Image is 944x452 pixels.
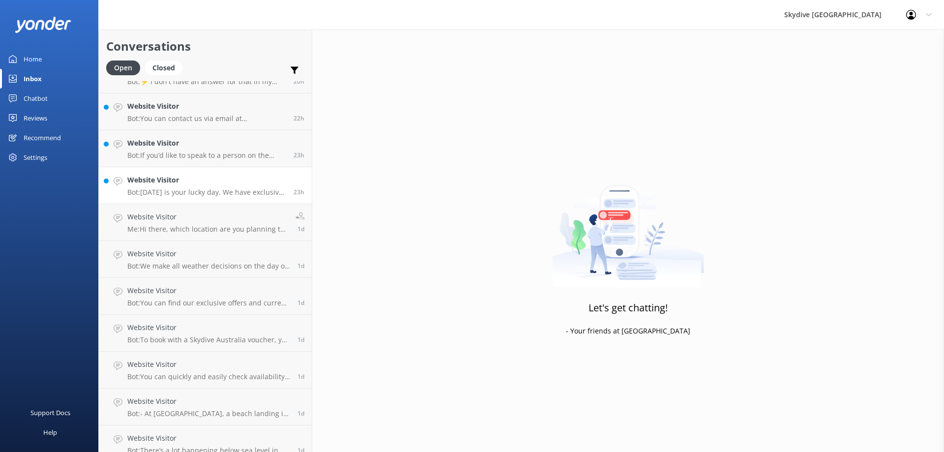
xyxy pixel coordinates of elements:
span: Sep 05 2025 10:35pm (UTC +10:00) Australia/Brisbane [297,409,304,418]
h3: Let's get chatting! [589,300,668,316]
p: Bot: You can contact us via email at [EMAIL_ADDRESS][DOMAIN_NAME]. [127,114,286,123]
div: Open [106,60,140,75]
span: Sep 06 2025 04:10pm (UTC +10:00) Australia/Brisbane [294,77,304,86]
a: Website VisitorMe:Hi there, which location are you planning to book?1d [99,204,312,241]
span: Sep 06 2025 02:17pm (UTC +10:00) Australia/Brisbane [294,114,304,122]
div: Settings [24,148,47,167]
a: Website VisitorBot:- At [GEOGRAPHIC_DATA], a beach landing is possible but depends on the weather... [99,389,312,425]
span: Sep 06 2025 02:02pm (UTC +10:00) Australia/Brisbane [294,151,304,159]
h2: Conversations [106,37,304,56]
span: Sep 06 2025 01:09pm (UTC +10:00) Australia/Brisbane [294,188,304,196]
h4: Website Visitor [127,396,290,407]
span: Sep 06 2025 12:33pm (UTC +10:00) Australia/Brisbane [297,225,304,233]
h4: Website Visitor [127,211,288,222]
p: - Your friends at [GEOGRAPHIC_DATA] [566,326,690,336]
a: Website VisitorBot:We make all weather decisions on the day of the skydive. If there are any chan... [99,241,312,278]
p: Bot: [DATE] is your lucky day. We have exclusive offers when you book direct! Visit our specials ... [127,188,286,197]
h4: Website Visitor [127,359,290,370]
p: Bot: To book with a Skydive Australia voucher, you need to call us at [PHONE_NUMBER], as online b... [127,335,290,344]
span: Sep 05 2025 10:41pm (UTC +10:00) Australia/Brisbane [297,372,304,381]
h4: Website Visitor [127,322,290,333]
a: Website VisitorBot:[DATE] is your lucky day. We have exclusive offers when you book direct! Visit... [99,167,312,204]
a: Closed [145,62,187,73]
span: Sep 06 2025 02:39am (UTC +10:00) Australia/Brisbane [297,299,304,307]
p: Bot: We make all weather decisions on the day of the skydive. If there are any changes or cancell... [127,262,290,271]
a: Website VisitorBot:You can find our exclusive offers and current deals by visiting our specials p... [99,278,312,315]
h4: Website Visitor [127,101,286,112]
img: yonder-white-logo.png [15,17,71,33]
div: Recommend [24,128,61,148]
p: Me: Hi there, which location are you planning to book? [127,225,288,234]
p: Bot: You can quickly and easily check availability for the Newcastle shuttle service online. Plea... [127,372,290,381]
h4: Website Visitor [127,138,286,149]
img: artwork of a man stealing a conversation from at giant smartphone [552,165,704,288]
span: Sep 06 2025 06:06am (UTC +10:00) Australia/Brisbane [297,262,304,270]
h4: Website Visitor [127,285,290,296]
a: Website VisitorBot:If you’d like to speak to a person on the Skydive Australia team, please call ... [99,130,312,167]
div: Home [24,49,42,69]
a: Website VisitorBot:To book with a Skydive Australia voucher, you need to call us at [PHONE_NUMBER... [99,315,312,352]
div: Help [43,422,57,442]
a: Website VisitorBot:You can contact us via email at [EMAIL_ADDRESS][DOMAIN_NAME].22h [99,93,312,130]
div: Closed [145,60,182,75]
p: Bot: - At [GEOGRAPHIC_DATA], a beach landing is possible but depends on the weather. - In [GEOGRA... [127,409,290,418]
p: Bot: If you’d like to speak to a person on the Skydive Australia team, please call [PHONE_NUMBER]... [127,151,286,160]
a: Website VisitorBot:You can quickly and easily check availability for the Newcastle shuttle servic... [99,352,312,389]
div: Inbox [24,69,42,89]
h4: Website Visitor [127,248,290,259]
div: Support Docs [30,403,70,422]
div: Chatbot [24,89,48,108]
h4: Website Visitor [127,433,290,444]
span: Sep 06 2025 01:06am (UTC +10:00) Australia/Brisbane [297,335,304,344]
p: Bot: ⚡ I don't have an answer for that in my knowledge base. Please try and rephrase your questio... [127,77,286,86]
h4: Website Visitor [127,175,286,185]
div: Reviews [24,108,47,128]
a: Open [106,62,145,73]
p: Bot: You can find our exclusive offers and current deals by visiting our specials page at [URL][D... [127,299,290,307]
